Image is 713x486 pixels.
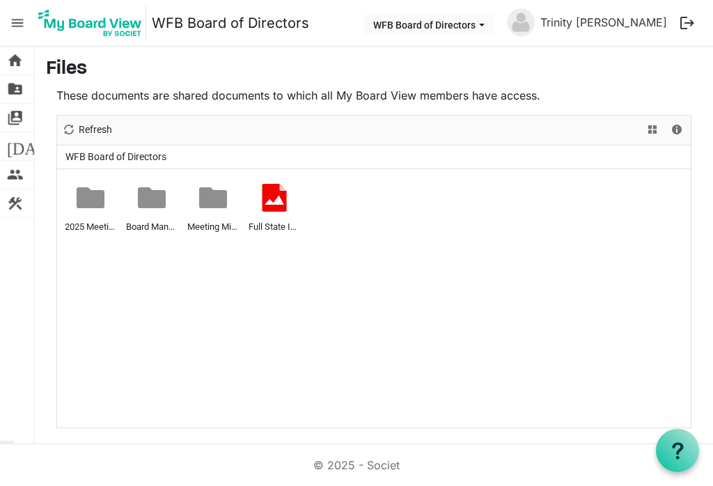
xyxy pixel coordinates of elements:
h3: Files [46,58,702,81]
span: folder_shared [7,75,24,103]
div: Refresh [57,116,117,145]
span: Meeting Minutes [187,219,239,234]
a: Trinity [PERSON_NAME] [535,8,673,36]
span: [DATE] [7,132,61,160]
span: people [7,161,24,189]
button: logout [673,8,702,38]
div: View [641,116,665,145]
li: Meeting Minutes [185,175,241,234]
span: menu [4,10,31,36]
span: construction [7,189,24,217]
button: WFB Board of Directors dropdownbutton [364,15,494,34]
li: 2025 Meeting Resources [63,175,118,234]
span: Board Manual, Development and Training Documents [126,219,178,234]
button: Details [668,121,687,139]
button: Refresh [60,121,115,139]
li: Full State Icon 2.6.2025.png [246,175,302,234]
div: Details [665,116,689,145]
button: View dropdownbutton [644,121,661,139]
img: My Board View Logo [34,6,146,40]
span: Full State Icon [DATE].png [249,219,300,234]
span: 2025 Meeting Resources [65,219,116,234]
a: © 2025 - Societ [313,458,400,472]
a: My Board View Logo [34,6,152,40]
span: switch_account [7,104,24,132]
span: WFB Board of Directors [63,148,169,166]
li: Board Manual, Development and Training Documents [124,175,180,234]
span: home [7,47,24,75]
a: WFB Board of Directors [152,9,309,37]
p: These documents are shared documents to which all My Board View members have access. [56,87,691,104]
span: Refresh [77,121,113,139]
img: no-profile-picture.svg [507,8,535,36]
